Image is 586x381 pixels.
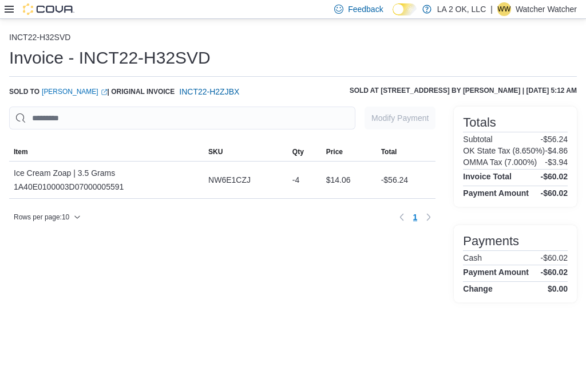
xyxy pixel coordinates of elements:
[409,208,422,226] ul: Pagination for table: MemoryTable from EuiInMemoryTable
[381,147,397,156] span: Total
[350,86,577,95] h6: Sold at [STREET_ADDRESS] by [PERSON_NAME] | [DATE] 5:12 AM
[437,2,486,16] p: LA 2 OK, LLC
[463,268,529,277] h4: Payment Amount
[497,2,511,16] div: Watcher Watcher
[9,210,85,224] button: Rows per page:10
[548,284,568,293] h4: $0.00
[413,211,418,223] span: 1
[204,143,288,161] button: SKU
[463,234,519,248] h3: Payments
[23,3,74,15] img: Cova
[498,2,511,16] span: WW
[365,107,435,129] button: Modify Payment
[463,188,529,198] h4: Payment Amount
[463,172,512,181] h4: Invoice Total
[9,107,355,129] input: This is a search bar. As you type, the results lower in the page will automatically filter.
[463,158,537,167] h6: OMMA Tax (7.000%)
[490,2,493,16] p: |
[9,46,211,69] h1: Invoice - INCT22-H32SVD
[541,188,568,198] h4: -$60.02
[463,116,496,129] h3: Totals
[179,86,239,97] span: INCT22-H2ZJBX
[14,147,28,156] span: Item
[9,33,577,44] nav: An example of EuiBreadcrumbs
[545,158,568,167] p: -$3.94
[541,172,568,181] h4: -$60.02
[175,86,244,97] button: INCT22-H2ZJBX
[377,143,436,161] button: Total
[288,143,322,161] button: Qty
[463,146,545,155] h6: OK State Tax (8.650%)
[541,135,568,144] p: -$56.24
[409,208,422,226] button: Page 1 of 1
[9,87,108,96] div: Sold to
[395,210,409,224] button: Previous page
[377,168,436,191] div: -$56.24
[292,147,304,156] span: Qty
[326,147,343,156] span: Price
[9,33,70,42] button: INCT22-H32SVD
[9,86,244,97] h6: | Original Invoice
[541,253,568,262] p: -$60.02
[393,3,417,15] input: Dark Mode
[541,268,568,277] h4: -$60.02
[463,135,492,144] h6: Subtotal
[322,143,377,161] button: Price
[516,2,577,16] p: Watcher Watcher
[288,168,322,191] div: -4
[463,284,492,293] h4: Change
[545,146,568,155] p: -$4.86
[348,3,383,15] span: Feedback
[101,89,108,96] svg: External link
[371,112,429,124] span: Modify Payment
[395,208,436,226] nav: Pagination for table: MemoryTable from EuiInMemoryTable
[208,173,251,187] span: NW6E1CZJ
[422,210,435,224] button: Next page
[14,166,124,194] div: Ice Cream Zoap | 3.5 Grams 1A40E0100003D07000005591
[322,168,377,191] div: $14.06
[42,87,108,96] a: [PERSON_NAME]External link
[208,147,223,156] span: SKU
[9,143,204,161] button: Item
[463,253,482,262] h6: Cash
[14,213,69,222] span: Rows per page : 10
